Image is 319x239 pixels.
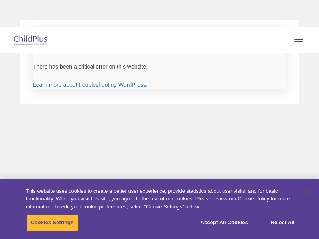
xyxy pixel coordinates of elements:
[297,183,315,201] button: Close
[26,187,297,211] div: This website uses cookies to create a better user experience, provide statistics about user visit...
[258,214,307,231] button: Reject All
[196,214,252,231] button: Accept All Cookies
[26,214,78,231] button: Cookies Settings
[12,30,49,49] img: ChildPlus by Procare Solutions
[33,82,148,88] a: Learn more about troubleshooting WordPress.
[33,63,286,71] p: There has been a critical error on this website.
